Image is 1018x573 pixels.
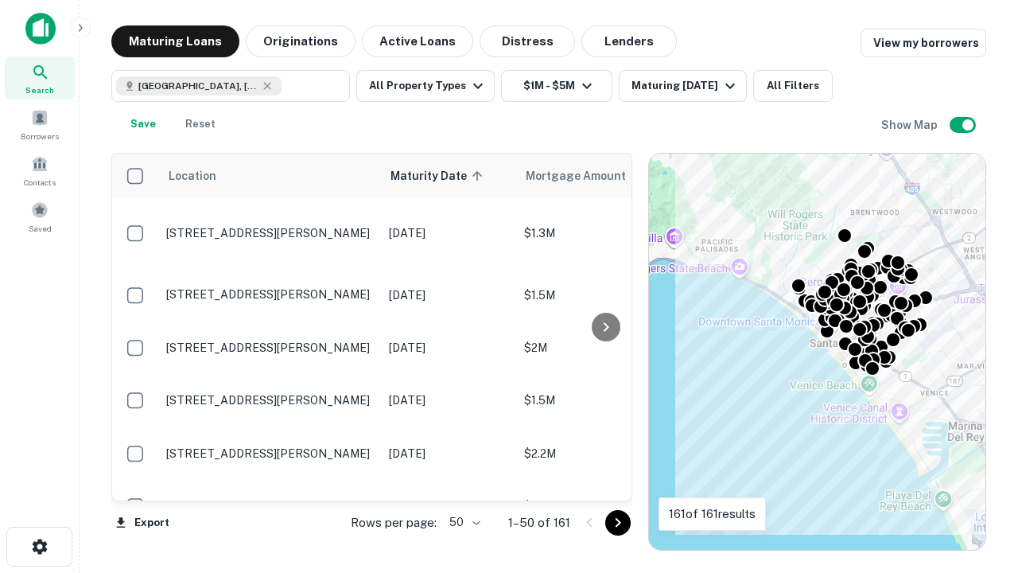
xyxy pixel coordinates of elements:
p: [STREET_ADDRESS][PERSON_NAME] [166,341,373,355]
p: [STREET_ADDRESS][PERSON_NAME] [166,446,373,461]
iframe: Chat Widget [938,446,1018,522]
a: Saved [5,195,75,238]
button: Maturing Loans [111,25,239,57]
p: [DATE] [389,445,508,462]
p: [DATE] [389,497,508,515]
img: capitalize-icon.png [25,13,56,45]
button: Maturing [DATE] [619,70,747,102]
p: [DATE] [389,339,508,357]
div: Maturing [DATE] [631,76,740,95]
button: Reset [175,108,226,140]
div: 0 0 [649,154,985,550]
p: 161 of 161 results [669,505,756,524]
p: [STREET_ADDRESS][PERSON_NAME] [166,499,373,513]
p: $1.3M [524,224,683,242]
button: $1M - $5M [501,70,612,102]
p: [STREET_ADDRESS][PERSON_NAME] [166,226,373,240]
p: [DATE] [389,224,508,242]
span: Contacts [24,176,56,189]
button: Lenders [581,25,677,57]
p: $2.2M [524,445,683,462]
p: $2M [524,339,683,357]
div: 50 [443,511,483,534]
p: $1.5M [524,392,683,409]
p: [STREET_ADDRESS][PERSON_NAME] [166,287,373,302]
button: Active Loans [362,25,473,57]
th: Mortgage Amount [516,154,691,198]
p: [DATE] [389,286,508,304]
p: $1.5M [524,286,683,304]
button: Save your search to get updates of matches that match your search criteria. [118,108,169,140]
span: Saved [29,222,52,235]
th: Maturity Date [381,154,516,198]
button: Originations [246,25,356,57]
button: Go to next page [605,510,631,536]
span: Search [25,84,54,96]
a: Borrowers [5,103,75,146]
a: Search [5,57,75,99]
button: Distress [480,25,575,57]
button: All Filters [753,70,833,102]
button: All Property Types [356,70,495,102]
span: Mortgage Amount [526,166,647,185]
span: [GEOGRAPHIC_DATA], [GEOGRAPHIC_DATA], [GEOGRAPHIC_DATA] [138,79,258,93]
a: View my borrowers [861,29,986,57]
p: [DATE] [389,392,508,409]
span: Borrowers [21,130,59,142]
h6: Show Map [881,116,940,134]
p: Rows per page: [351,513,437,532]
span: Location [168,166,216,185]
span: Maturity Date [390,166,488,185]
p: 1–50 of 161 [508,513,570,532]
a: Contacts [5,149,75,192]
p: $1.3M [524,497,683,515]
th: Location [158,154,381,198]
p: [STREET_ADDRESS][PERSON_NAME] [166,393,373,407]
button: Export [111,511,173,535]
